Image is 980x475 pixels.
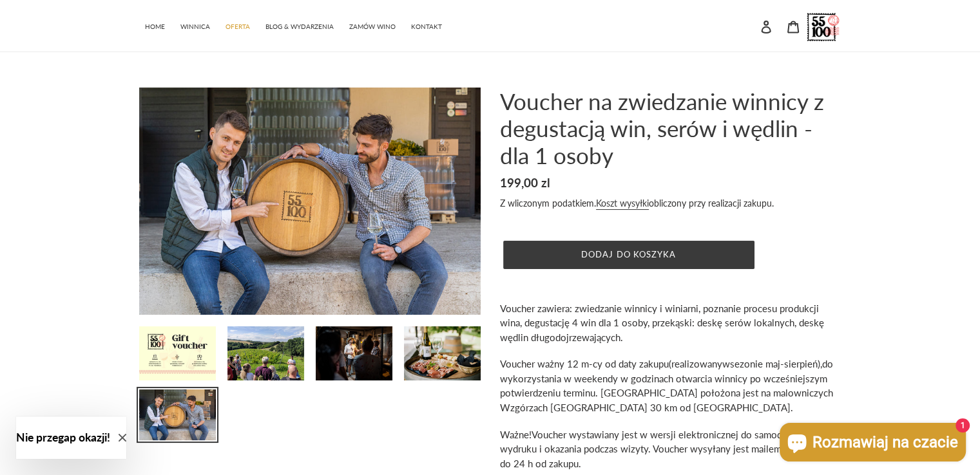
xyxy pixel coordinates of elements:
img: Załaduj obraz do przeglądarki galerii, Voucher na zwiedzanie winnicy z degustacją win, serów i wę... [226,325,305,382]
a: Koszt wysyłki [596,198,649,210]
a: ZAMÓW WINO [343,16,402,35]
span: Voucher ważny 12 m-cy od daty zakupu [500,358,669,369]
span: BLOG & WYDARZENIA [265,23,334,31]
img: Załaduj obraz do przeglądarki galerii, Voucher na zwiedzanie winnicy z degustacją win, serów i wę... [314,325,394,382]
span: Dodaj do koszyka [581,249,676,259]
span: (realizowany [669,358,722,369]
span: Ważne! [500,429,532,440]
span: w [722,358,730,369]
button: Dodaj do koszyka [503,241,754,269]
span: ZAMÓW WINO [349,23,396,31]
h1: Voucher na zwiedzanie winnicy z degustacją win, serów i wędlin - dla 1 osoby [500,88,841,169]
span: Voucher zawiera: zwiedzanie winnicy i winiarni, poznanie procesu produkcji wina, degustację 4 win... [500,303,824,343]
p: sezonie maj-sierpień), [500,357,841,414]
a: WINNICA [174,16,216,35]
div: Z wliczonym podatkiem. obliczony przy realizacji zakupu. [500,196,841,210]
span: OFERTA [226,23,250,31]
img: Załaduj obraz do przeglądarki galerii, Voucher na zwiedzanie winnicy z degustacją win, serów i wę... [138,325,217,382]
span: Voucher wystawiany jest w wersji elektronicznej do samodzielnego wydruku i okazania podczas wizyt... [500,429,829,469]
span: WINNICA [180,23,210,31]
a: OFERTA [219,16,256,35]
img: Załaduj obraz do przeglądarki galerii, Voucher na zwiedzanie winnicy z degustacją win, serów i wę... [403,325,482,382]
span: do wykorzystania w weekendy w godzinach otwarcia winnicy po wcześniejszym potwierdzeniu terminu. ... [500,358,833,413]
a: KONTAKT [405,16,448,35]
span: KONTAKT [411,23,442,31]
inbox-online-store-chat: Czat w sklepie online Shopify [776,423,970,465]
span: 199,00 zl [500,175,550,190]
p: ługodojrzewających. [500,301,841,345]
a: HOME [139,16,171,35]
img: Załaduj obraz do przeglądarki galerii, Voucher na zwiedzanie winnicy z degustacją win, serów i wę... [138,388,217,442]
span: HOME [145,23,165,31]
a: BLOG & WYDARZENIA [259,16,340,35]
